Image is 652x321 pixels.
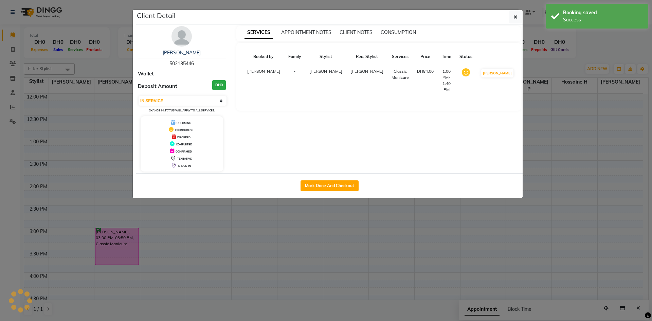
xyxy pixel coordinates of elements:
[243,50,284,64] th: Booked by
[163,50,201,56] a: [PERSON_NAME]
[175,128,193,132] span: IN PROGRESS
[438,64,455,97] td: 1:00 PM-1:40 PM
[563,16,643,23] div: Success
[284,64,305,97] td: -
[346,50,387,64] th: Req. Stylist
[171,26,192,47] img: avatar
[284,50,305,64] th: Family
[305,50,346,64] th: Stylist
[563,9,643,16] div: Booking saved
[387,50,413,64] th: Services
[244,26,273,39] span: SERVICES
[138,70,154,78] span: Wallet
[413,50,438,64] th: Price
[392,68,409,81] div: Classic Manicure
[281,29,331,35] span: APPOINTMENT NOTES
[177,121,191,125] span: UPCOMING
[309,69,342,74] span: [PERSON_NAME]
[176,150,192,153] span: CONFIRMED
[381,29,416,35] span: CONSUMPTION
[481,69,513,77] button: [PERSON_NAME]
[177,157,192,160] span: TENTATIVE
[176,143,192,146] span: COMPLETED
[138,83,177,90] span: Deposit Amount
[301,180,359,191] button: Mark Done And Checkout
[137,11,176,21] h5: Client Detail
[350,69,383,74] span: [PERSON_NAME]
[149,109,215,112] small: Change in status will apply to all services.
[177,136,191,139] span: DROPPED
[243,64,284,97] td: [PERSON_NAME]
[340,29,373,35] span: CLIENT NOTES
[212,80,226,90] h3: DH0
[169,60,194,67] span: 502135446
[438,50,455,64] th: Time
[417,68,434,74] div: DH84.00
[178,164,191,167] span: CHECK-IN
[455,50,476,64] th: Status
